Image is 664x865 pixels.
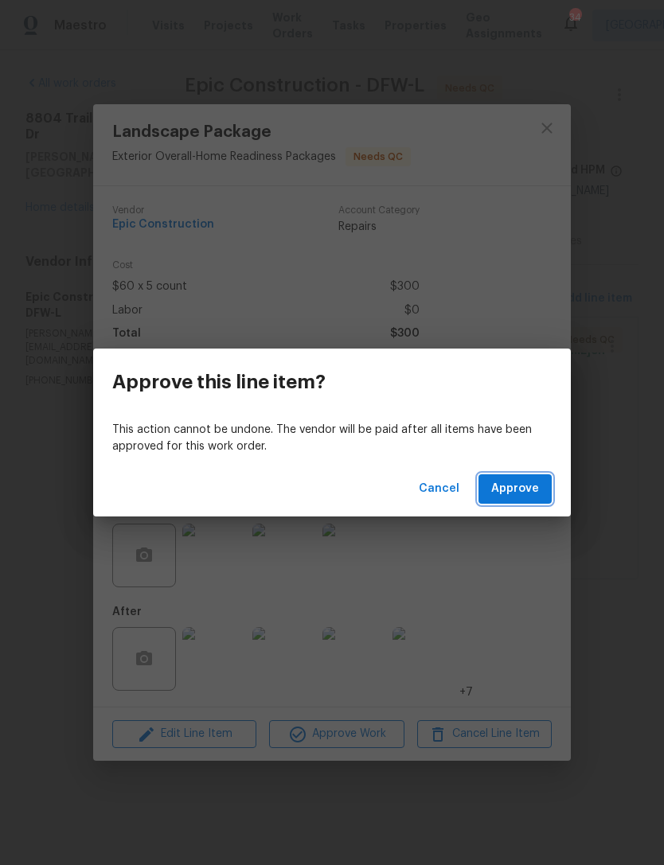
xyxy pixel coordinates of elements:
button: Approve [478,474,552,504]
span: Cancel [419,479,459,499]
p: This action cannot be undone. The vendor will be paid after all items have been approved for this... [112,422,552,455]
button: Cancel [412,474,466,504]
h3: Approve this line item? [112,371,326,393]
span: Approve [491,479,539,499]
